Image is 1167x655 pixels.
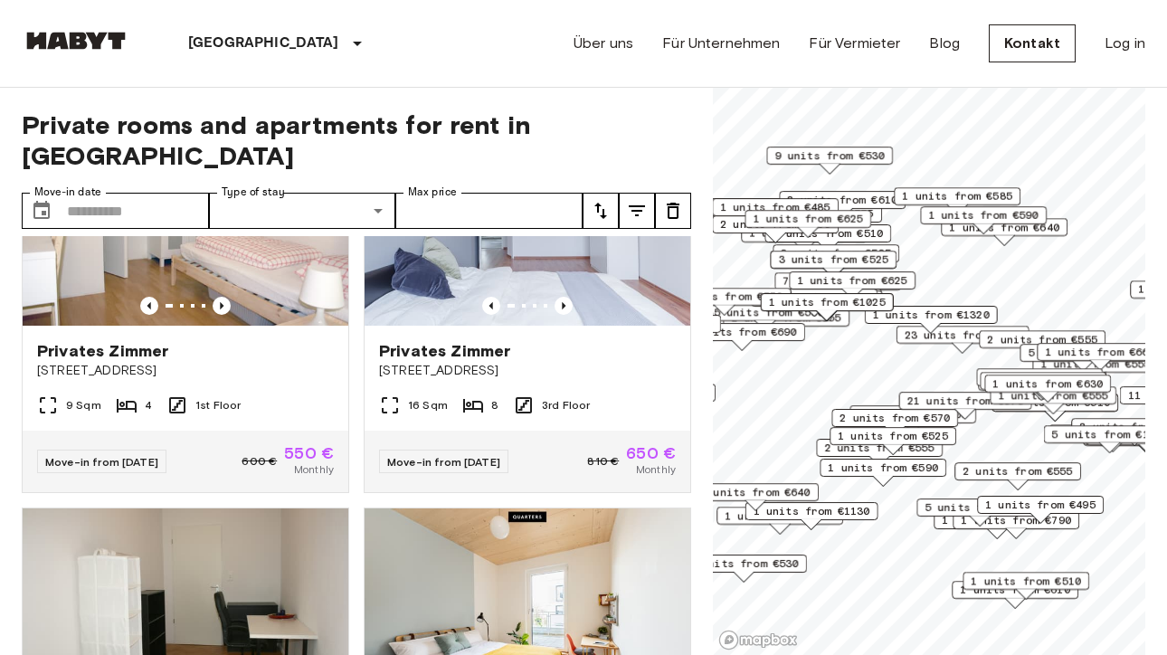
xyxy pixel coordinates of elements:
span: 4 units from €605 [858,406,968,422]
div: Map marker [984,375,1111,403]
span: 1 units from €590 [828,460,938,476]
span: 1 units from €1320 [873,307,990,323]
span: 1 units from €1025 [769,294,886,310]
div: Map marker [979,330,1105,358]
div: Map marker [816,439,943,467]
span: Monthly [294,461,334,478]
div: Map marker [894,187,1020,215]
span: 5 units from €660 [1028,345,1138,361]
span: 600 € [242,453,277,470]
span: 16 Sqm [408,397,448,413]
span: 1 units from €585 [902,188,1012,204]
span: [STREET_ADDRESS] [379,362,676,380]
div: Map marker [680,555,807,583]
div: Map marker [678,323,805,351]
div: Map marker [980,372,1106,400]
label: Type of stay [222,185,285,200]
div: Map marker [920,206,1047,234]
button: Previous image [555,297,573,315]
div: Map marker [773,244,899,272]
span: Privates Zimmer [379,340,510,362]
div: Map marker [770,251,897,279]
div: Map marker [761,293,894,321]
div: Map marker [1037,343,1163,371]
div: Map marker [865,306,998,334]
span: 2 units from €555 [824,440,935,456]
button: Choose date [24,193,60,229]
span: 21 units from €575 [907,393,1024,409]
span: 9 units from €530 [774,147,885,164]
button: Previous image [213,297,231,315]
div: Map marker [712,215,839,243]
a: Log in [1105,33,1145,54]
span: Move-in from [DATE] [387,455,500,469]
span: 2 units from €570 [840,410,950,426]
div: Map marker [779,191,906,219]
div: Map marker [712,198,839,226]
div: Map marker [745,210,871,238]
span: 650 € [626,445,676,461]
span: 3rd Floor [542,397,590,413]
span: 8 [491,397,498,413]
span: 1 units from €510 [971,573,1081,589]
span: 23 units from €530 [905,327,1021,343]
span: 7 units from €585 [783,273,893,290]
span: 2 units from €610 [787,192,897,208]
a: Für Vermieter [809,33,900,54]
span: 1 units from €645 [984,369,1095,385]
span: 1 units from €640 [949,219,1059,235]
span: Private rooms and apartments for rent in [GEOGRAPHIC_DATA] [22,109,691,171]
div: Map marker [789,271,916,299]
button: tune [583,193,619,229]
a: Marketing picture of unit DE-01-047-01HPrevious imagePrevious imagePrivates Zimmer[STREET_ADDRESS... [364,108,691,493]
span: 1 units from €1130 [754,503,870,519]
div: Map marker [820,459,946,487]
a: Kontakt [989,24,1076,62]
span: 1 units from €625 [753,211,863,227]
span: 1 units from €485 [720,199,830,215]
div: Map marker [716,507,843,535]
a: Mapbox logo [718,630,798,650]
a: Marketing picture of unit DE-01-093-04MPrevious imagePrevious imagePrivates Zimmer[STREET_ADDRESS... [22,108,349,493]
span: 1 units from €640 [988,373,1098,389]
div: Map marker [774,272,901,300]
div: Map marker [897,326,1029,354]
span: 2 units from €510 [773,225,883,242]
a: Blog [929,33,960,54]
span: 3 units from €525 [781,245,891,261]
span: 1 units from €610 [960,582,1070,598]
span: 550 € [284,445,334,461]
span: 1 units from €570 [725,508,835,524]
div: Map marker [831,409,958,437]
div: Map marker [1020,344,1146,372]
span: 1 units from €525 [838,428,948,444]
span: Privates Zimmer [37,340,168,362]
span: 2 units from €555 [963,463,1073,479]
button: Previous image [140,297,158,315]
span: 2 units from €690 [687,324,797,340]
div: Map marker [745,502,878,530]
span: 9 Sqm [66,397,101,413]
div: Map marker [899,392,1032,420]
span: 1 units from €495 [985,497,1096,513]
label: Move-in date [34,185,101,200]
button: tune [619,193,655,229]
div: Map marker [849,405,976,433]
div: Map marker [830,427,956,455]
div: Map marker [952,581,1078,609]
a: Über uns [574,33,633,54]
span: Monthly [636,461,676,478]
span: 1st Floor [195,397,241,413]
label: Max price [408,185,457,200]
span: 30 units from €570 [667,289,783,305]
button: Previous image [482,297,500,315]
span: 3 units from €530 [688,555,799,572]
div: Map marker [692,483,819,511]
div: Map marker [976,368,1103,396]
span: Move-in from [DATE] [45,455,158,469]
span: 1 units from €640 [700,484,811,500]
a: Für Unternehmen [662,33,780,54]
div: Map marker [916,498,1043,527]
span: 2 units from €555 [987,331,1097,347]
span: 1 units from €660 [1045,344,1155,360]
